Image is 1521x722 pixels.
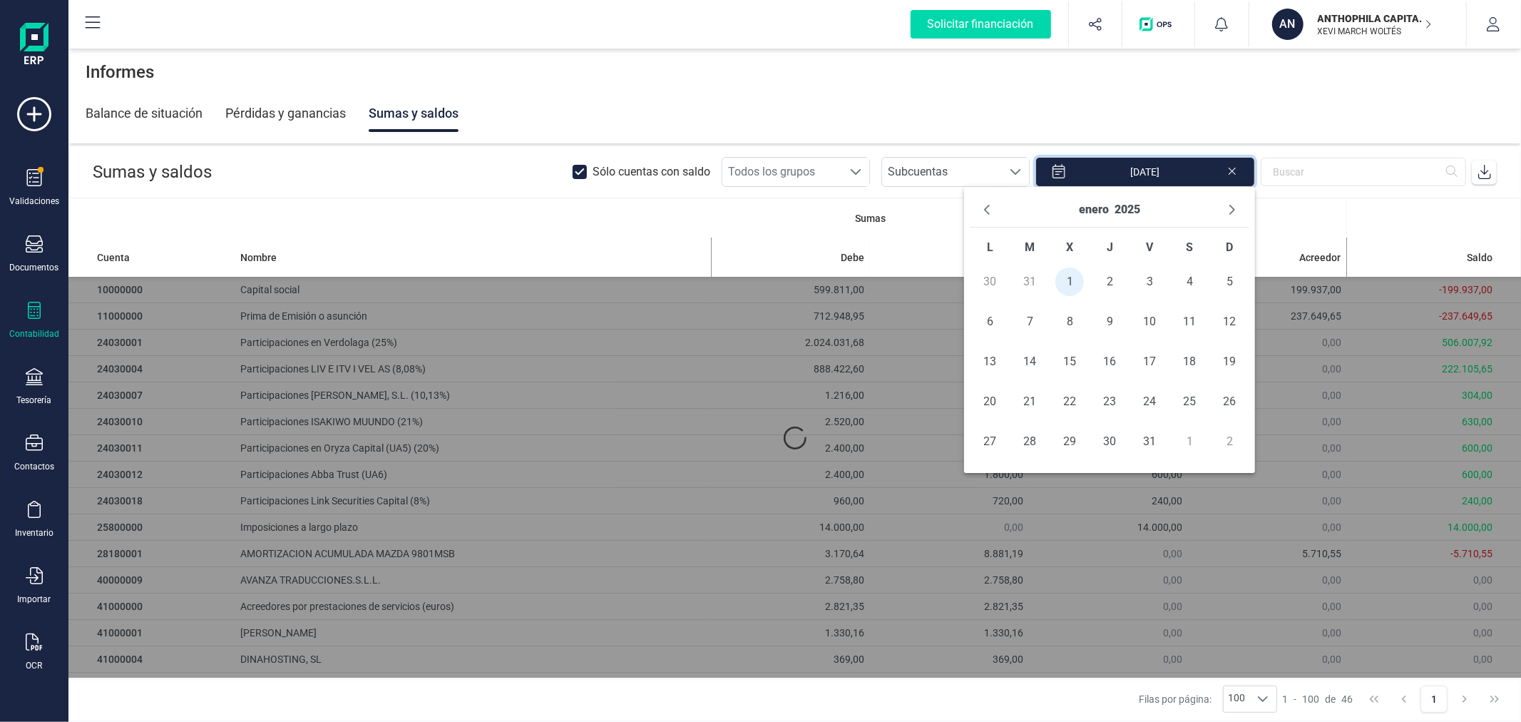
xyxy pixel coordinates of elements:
span: 17 [1135,347,1164,376]
span: X [1066,240,1073,254]
td: 28/01/2025 [1010,422,1050,462]
span: Acreedor [1299,250,1341,265]
td: 11/01/2025 [1169,302,1209,342]
span: 18 [1175,347,1204,376]
button: Choose Year [1115,198,1140,221]
td: 01/02/2025 [1169,422,1209,462]
span: 100 [1303,692,1320,706]
button: Last Page [1481,686,1508,713]
div: - [1283,692,1353,706]
td: 27/01/2025 [970,422,1010,462]
td: 18/01/2025 [1169,342,1209,382]
span: M [1025,240,1035,254]
button: Page 1 [1420,686,1448,713]
span: D [1226,240,1233,254]
td: 17/01/2025 [1130,342,1169,382]
td: 09/01/2025 [1090,302,1130,342]
td: 26/01/2025 [1209,382,1249,422]
td: 24/01/2025 [1130,382,1169,422]
div: Documentos [10,262,59,273]
span: 14 [1015,347,1044,376]
span: L [987,240,993,254]
span: 7 [1015,307,1044,336]
p: XEVI MARCH WOLTÉS [1318,26,1432,37]
td: 30/12/2024 [970,262,1010,302]
span: 26 [1215,387,1244,416]
td: 31/01/2025 [1130,422,1169,462]
span: 10 [1135,307,1164,336]
div: Choose Date [964,187,1255,473]
span: 11 [1175,307,1204,336]
span: 1 [1283,692,1289,706]
button: Previous Month [975,198,998,221]
div: Importar [18,594,51,605]
span: S [1186,240,1193,254]
td: 20/01/2025 [970,382,1010,422]
td: 07/01/2025 [1010,302,1050,342]
span: Saldo [1467,250,1492,265]
span: 100 [1224,686,1249,712]
span: Subcuentas [882,158,1002,186]
span: 3 [1135,268,1164,296]
td: 14/01/2025 [1010,342,1050,382]
div: Contabilidad [9,328,59,340]
span: 24 [1135,387,1164,416]
td: 21/01/2025 [1010,382,1050,422]
td: 04/01/2025 [1169,262,1209,302]
td: 15/01/2025 [1050,342,1090,382]
td: 13/01/2025 [970,342,1010,382]
p: ANTHOPHILA CAPITAL SL [1318,11,1432,26]
span: 21 [1015,387,1044,416]
button: ANANTHOPHILA CAPITAL SLXEVI MARCH WOLTÉS [1266,1,1449,47]
td: 22/01/2025 [1050,382,1090,422]
div: Sumas y saldos [369,95,459,132]
button: Logo de OPS [1131,1,1186,47]
span: 19 [1215,347,1244,376]
td: 23/01/2025 [1090,382,1130,422]
span: 28 [1015,427,1044,456]
span: 9 [1095,307,1124,336]
span: 15 [1055,347,1084,376]
td: 25/01/2025 [1169,382,1209,422]
td: 03/01/2025 [1130,262,1169,302]
td: 06/01/2025 [970,302,1010,342]
td: 02/01/2025 [1090,262,1130,302]
td: 05/01/2025 [1209,262,1249,302]
td: 12/01/2025 [1209,302,1249,342]
span: 23 [1095,387,1124,416]
span: 25 [1175,387,1204,416]
td: 31/12/2024 [1010,262,1050,302]
span: 2 [1095,268,1124,296]
span: Todos los grupos [722,158,842,186]
td: 19/01/2025 [1209,342,1249,382]
span: Cuenta [97,250,130,265]
span: 5 [1215,268,1244,296]
button: Previous Page [1391,686,1418,713]
button: Next Page [1451,686,1478,713]
button: First Page [1361,686,1388,713]
td: 16/01/2025 [1090,342,1130,382]
div: Contactos [14,461,54,472]
div: Informes [68,49,1521,95]
span: 13 [975,347,1004,376]
span: Nombre [240,250,277,265]
button: Choose Month [1079,198,1109,221]
div: Solicitar financiación [911,10,1051,39]
span: Debe [841,250,864,265]
img: Logo de OPS [1140,17,1177,31]
span: 22 [1055,387,1084,416]
span: J [1107,240,1113,254]
td: 01/01/2025 [1050,262,1090,302]
span: 12 [1215,307,1244,336]
td: 30/01/2025 [1090,422,1130,462]
span: 6 [975,307,1004,336]
input: Buscar [1261,158,1466,186]
button: Next Month [1221,198,1244,221]
div: Tesorería [17,395,52,406]
img: Logo Finanedi [20,23,48,68]
span: 20 [975,387,1004,416]
span: 30 [1095,427,1124,456]
div: Balance de situación [86,95,203,132]
div: AN [1272,9,1304,40]
span: 27 [975,427,1004,456]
